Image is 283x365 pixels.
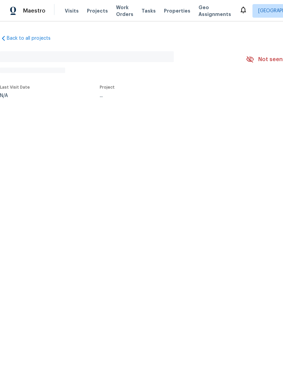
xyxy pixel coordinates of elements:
[199,4,231,18] span: Geo Assignments
[141,8,156,13] span: Tasks
[23,7,45,14] span: Maestro
[65,7,79,14] span: Visits
[87,7,108,14] span: Projects
[164,7,190,14] span: Properties
[100,93,230,98] div: ...
[100,85,115,89] span: Project
[116,4,133,18] span: Work Orders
